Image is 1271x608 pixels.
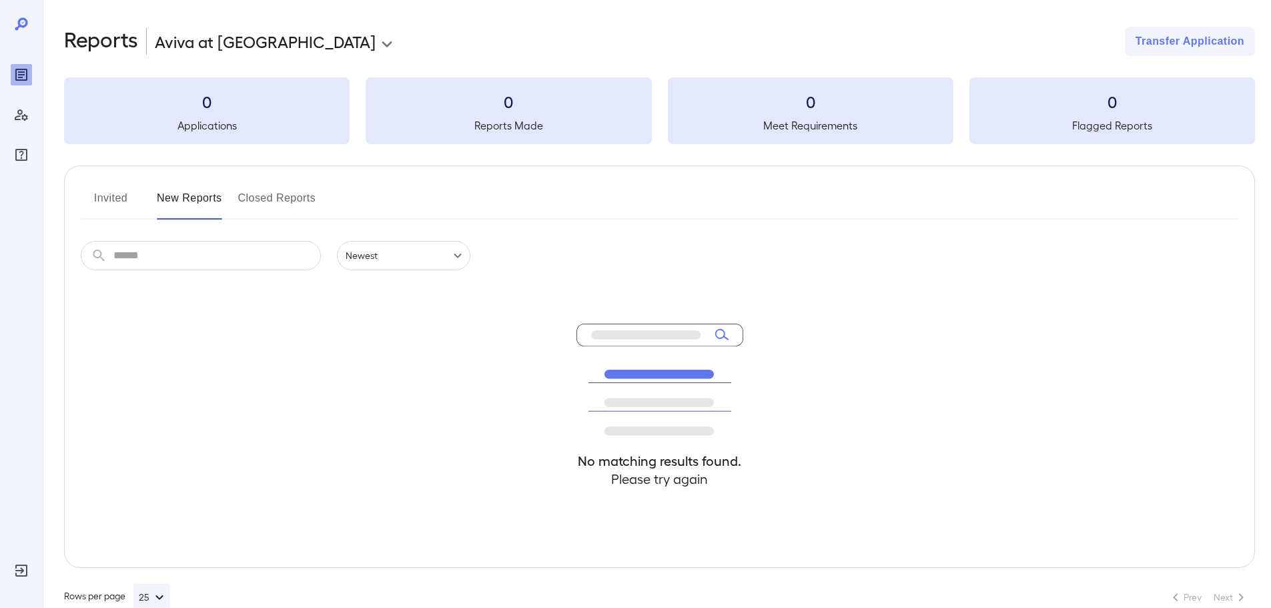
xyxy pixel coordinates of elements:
p: Aviva at [GEOGRAPHIC_DATA] [155,31,376,52]
h3: 0 [668,91,953,112]
h3: 0 [366,91,651,112]
div: FAQ [11,144,32,166]
button: Closed Reports [238,188,316,220]
button: New Reports [157,188,222,220]
button: Invited [81,188,141,220]
h4: No matching results found. [576,452,743,470]
div: Reports [11,64,32,85]
div: Log Out [11,560,32,581]
h5: Reports Made [366,117,651,133]
summary: 0Applications0Reports Made0Meet Requirements0Flagged Reports [64,77,1255,144]
div: Newest [337,241,470,270]
h4: Please try again [576,470,743,488]
h5: Meet Requirements [668,117,953,133]
div: Manage Users [11,104,32,125]
h5: Flagged Reports [969,117,1255,133]
h2: Reports [64,27,138,56]
h3: 0 [969,91,1255,112]
h5: Applications [64,117,350,133]
button: Transfer Application [1125,27,1255,56]
nav: pagination navigation [1162,587,1255,608]
h3: 0 [64,91,350,112]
